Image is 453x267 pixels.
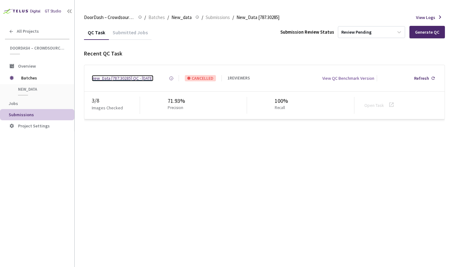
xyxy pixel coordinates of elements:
[168,105,183,111] p: Precision
[171,14,192,21] span: New_data
[92,75,153,81] a: New_Data [787:30285] QC - [DATE]
[148,14,165,21] span: Batches
[232,14,234,21] li: /
[84,29,109,40] div: QC Task
[10,45,66,51] span: DoorDash – Crowdsource Catalog Annotation
[21,72,64,84] span: Batches
[147,14,166,21] a: Batches
[414,75,429,81] div: Refresh
[236,14,279,21] span: New_Data [787:30285]
[275,97,288,105] div: 100%
[227,75,250,81] div: 1 REVIEWERS
[416,14,435,21] span: View Logs
[168,97,186,105] div: 71.93%
[202,14,203,21] li: /
[18,123,50,129] span: Project Settings
[185,75,216,81] div: CANCELLED
[144,14,146,21] li: /
[9,112,34,117] span: Submissions
[18,87,64,92] span: New_data
[17,29,39,34] span: All Projects
[167,14,169,21] li: /
[109,29,152,40] div: Submitted Jobs
[206,14,230,21] span: Submissions
[341,29,371,35] div: Review Pending
[92,97,140,105] div: 3 / 8
[280,29,334,35] div: Submission Review Status
[92,105,123,111] p: Images Checked
[84,50,445,58] div: Recent QC Task
[84,14,134,21] span: DoorDash – Crowdsource Catalog Annotation
[415,30,439,35] div: Generate QC
[275,105,286,111] p: Recall
[204,14,231,21] a: Submissions
[45,8,61,14] div: GT Studio
[322,75,374,81] div: View QC Benchmark Version
[9,101,18,106] span: Jobs
[18,63,36,69] span: Overview
[364,103,384,108] a: Open Task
